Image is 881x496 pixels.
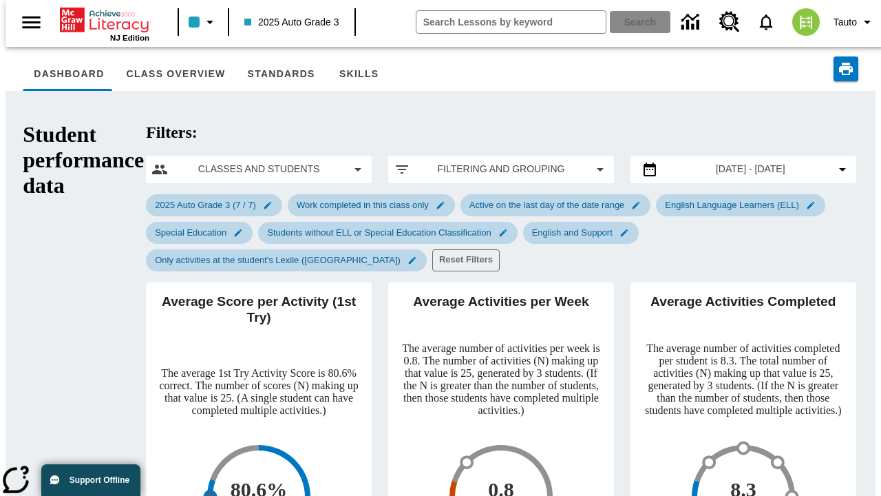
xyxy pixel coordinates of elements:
span: Filtering and Grouping [421,162,581,176]
h2: Average Activities Completed [641,293,845,320]
span: Students without ELL or Special Education Classification [259,227,499,238]
span: English Language Learners (ELL) [657,200,807,210]
img: avatar image [792,8,820,36]
button: Dashboard [23,58,115,91]
button: Skills [326,58,392,91]
input: search field [416,11,606,33]
span: Tauto [834,15,857,30]
span: 2025 Auto Grade 3 (7 / 7) [147,200,264,210]
span: Special Education [147,227,235,238]
h2: Average Score per Activity (1st Try) [157,293,361,341]
button: Open side menu [11,2,52,43]
circle: Milestone 3, 60 activities [772,457,783,468]
button: Class Overview [116,58,237,91]
button: Class color is light blue. Change class color [183,10,224,34]
div: Edit Only activities at the student's Lexile (Reading) filter selected submenu item [146,249,427,271]
button: Print [834,56,858,81]
span: Support Offline [70,475,129,485]
span: Work completed in this class only [288,200,437,210]
svg: Collapse Date Range Filter [834,161,851,178]
div: Edit Work completed in this class only filter selected submenu item [288,194,455,216]
h2: Filters: [146,123,856,142]
div: Edit Active on the last day of the date range filter selected submenu item [460,194,650,216]
a: Resource Center, Will open in new tab [711,3,748,41]
p: The average number of activities completed per student is 8.3. The total number of activities (N)... [641,342,845,417]
circle: Milestone 2, 40 activities [738,442,749,453]
span: Classes and Students [179,162,339,176]
button: Select the date range menu item [636,161,851,178]
div: Edit English and Support filter selected submenu item [523,222,639,244]
circle: Milestone 1, 20 activities [703,457,714,468]
div: Edit 2025 Auto Grade 3 (7 / 7) filter selected submenu item [146,194,282,216]
span: NJ Edition [110,34,149,42]
button: Select a new avatar [784,4,828,40]
a: Data Center [673,3,711,41]
div: Edit English Language Learners (ELL) filter selected submenu item [656,194,825,216]
circle: Milestone 1, 2 per week on average [461,457,472,468]
a: Notifications [748,4,784,40]
h2: Average Activities per Week [399,293,603,320]
span: 2025 Auto Grade 3 [244,15,339,30]
button: Support Offline [41,464,140,496]
p: The average number of activities per week is 0.8. The number of activities (N) making up that val... [399,342,603,417]
span: Only activities at the student's Lexile ([GEOGRAPHIC_DATA]) [147,255,409,265]
span: [DATE] - [DATE] [716,162,785,176]
span: Active on the last day of the date range [461,200,633,210]
span: English and Support [524,227,621,238]
button: Select classes and students menu item [151,161,366,178]
p: The average 1st Try Activity Score is 80.6% correct. The number of scores (N) making up that valu... [157,367,361,417]
div: Edit Special Education filter selected submenu item [146,222,253,244]
div: Home [60,5,149,42]
button: Standards [237,58,326,91]
button: Profile/Settings [828,10,881,34]
button: Apply filters menu item [394,161,608,178]
div: Edit Students without ELL or Special Education Classification filter selected submenu item [258,222,517,244]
